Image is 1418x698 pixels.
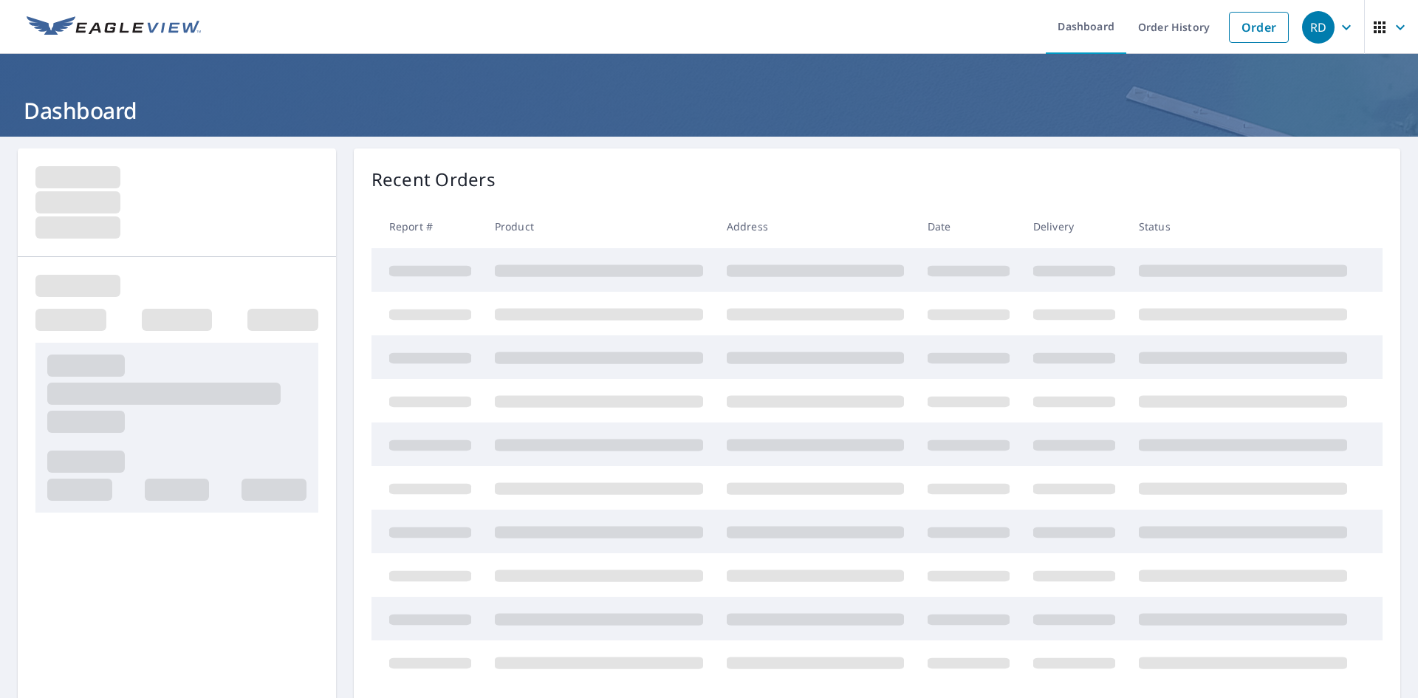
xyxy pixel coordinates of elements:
div: RD [1302,11,1335,44]
h1: Dashboard [18,95,1400,126]
img: EV Logo [27,16,201,38]
th: Status [1127,205,1359,248]
th: Product [483,205,715,248]
th: Report # [371,205,483,248]
th: Date [916,205,1021,248]
p: Recent Orders [371,166,496,193]
a: Order [1229,12,1289,43]
th: Address [715,205,916,248]
th: Delivery [1021,205,1127,248]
